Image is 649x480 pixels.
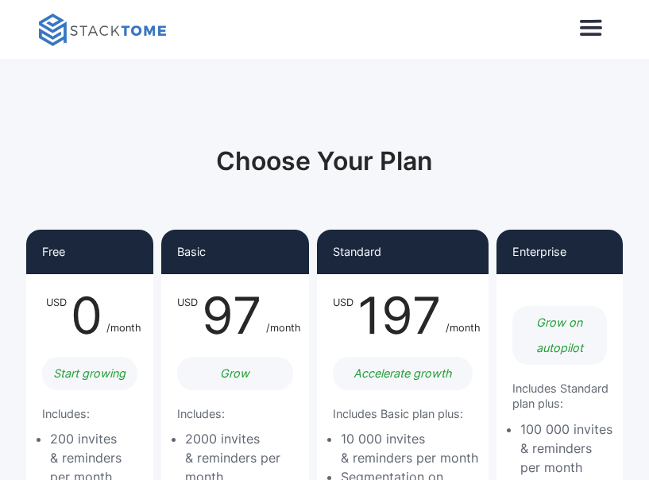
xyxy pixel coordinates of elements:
div: USD [177,290,198,341]
h1: Choose Your Plan [153,146,496,176]
li: 10 000 invites & reminders per month [341,429,481,467]
p: Includes: [42,406,90,421]
p: Standard [333,246,381,258]
em: Accelerate growth [353,366,452,380]
em: Grow on autopilot [536,315,583,354]
em: Grow [220,366,249,380]
div: /month [446,290,481,341]
li: 100 000 invites & reminders per month [520,420,615,477]
div: /month [266,290,301,341]
p: Free [42,246,65,258]
div: 97 [198,290,266,341]
div: /month [106,290,141,341]
div: USD [46,290,67,341]
div: 197 [353,290,446,341]
p: Includes Basic plan plus: [333,406,463,421]
em: Start growing [53,366,126,380]
div: 0 [67,290,106,341]
p: Includes Standard plan plus: [512,381,615,411]
p: Includes: [177,406,225,421]
div: USD [333,290,353,341]
p: Enterprise [512,246,566,258]
p: Basic [177,246,206,258]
